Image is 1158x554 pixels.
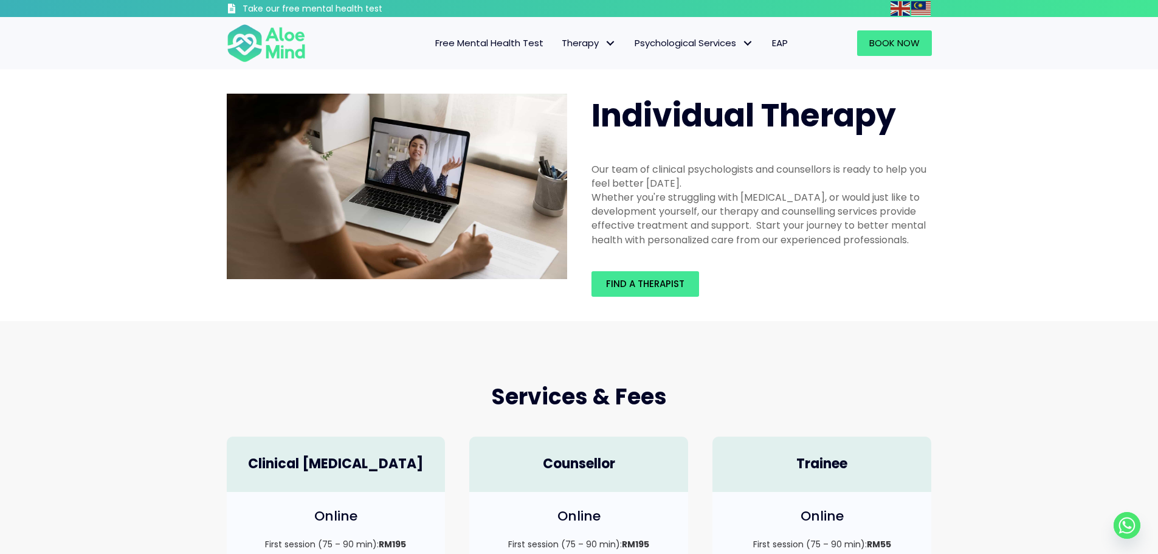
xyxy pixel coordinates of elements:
span: Psychological Services: submenu [739,35,757,52]
div: Our team of clinical psychologists and counsellors is ready to help you feel better [DATE]. [591,162,932,190]
img: ms [911,1,931,16]
h4: Online [481,507,676,526]
span: EAP [772,36,788,49]
a: TherapyTherapy: submenu [553,30,626,56]
span: Find a therapist [606,277,684,290]
h3: Take our free mental health test [243,3,447,15]
nav: Menu [322,30,797,56]
a: Find a therapist [591,271,699,297]
p: First session (75 – 90 min): [481,538,676,550]
span: Free Mental Health Test [435,36,543,49]
span: Therapy: submenu [602,35,619,52]
a: Take our free mental health test [227,3,447,17]
img: Aloe Mind Malaysia | Mental Healthcare Services in Malaysia and Singapore [227,94,567,279]
a: Malay [911,1,932,15]
span: Book Now [869,36,920,49]
h4: Online [725,507,919,526]
img: en [891,1,910,16]
a: Free Mental Health Test [426,30,553,56]
a: Psychological ServicesPsychological Services: submenu [626,30,763,56]
a: Whatsapp [1114,512,1140,539]
h4: Online [239,507,433,526]
strong: RM195 [379,538,406,550]
p: First session (75 – 90 min): [239,538,433,550]
h4: Counsellor [481,455,676,474]
a: EAP [763,30,797,56]
a: Book Now [857,30,932,56]
strong: RM195 [622,538,649,550]
p: First session (75 – 90 min): [725,538,919,550]
div: Whether you're struggling with [MEDICAL_DATA], or would just like to development yourself, our th... [591,190,932,247]
a: English [891,1,911,15]
img: Aloe mind Logo [227,23,306,63]
span: Psychological Services [635,36,754,49]
h4: Trainee [725,455,919,474]
span: Services & Fees [491,381,667,412]
span: Therapy [562,36,616,49]
h4: Clinical [MEDICAL_DATA] [239,455,433,474]
span: Individual Therapy [591,93,896,137]
strong: RM55 [867,538,891,550]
